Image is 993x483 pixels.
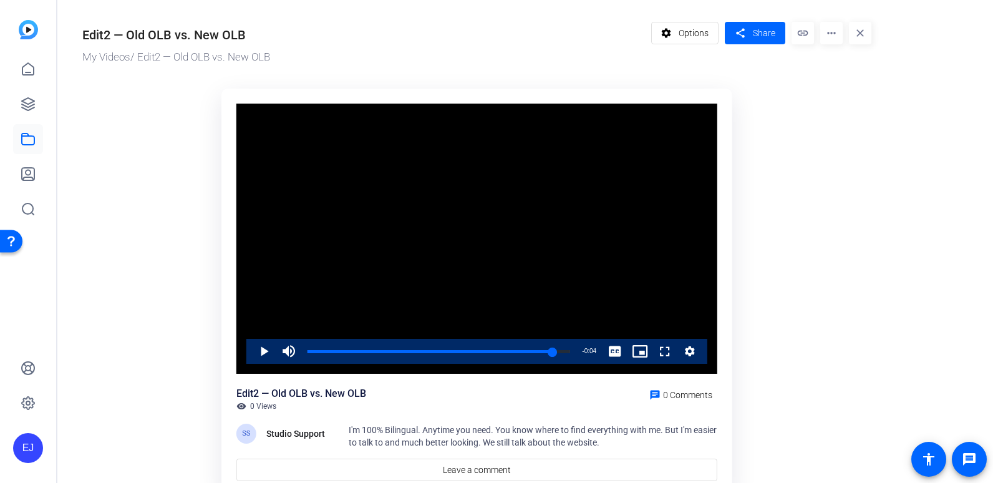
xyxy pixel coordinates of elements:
span: Options [679,21,709,45]
mat-icon: settings [659,21,674,45]
div: Progress Bar [308,350,570,353]
button: Picture-in-Picture [627,339,652,364]
span: I'm 100% Bilingual. Anytime you need. You know where to find everything with me. But I'm easier t... [349,425,717,447]
a: My Videos [82,51,130,63]
button: Fullscreen [652,339,677,364]
button: Play [251,339,276,364]
button: Share [725,22,785,44]
span: 0:04 [584,348,596,354]
img: blue-gradient.svg [19,20,38,39]
div: Edit2 — Old OLB vs. New OLB [236,386,366,401]
mat-icon: chat [649,389,661,401]
mat-icon: close [849,22,871,44]
span: - [582,348,584,354]
span: Share [753,27,775,40]
a: 0 Comments [644,386,717,401]
mat-icon: accessibility [921,452,936,467]
span: 0 Comments [663,390,712,400]
button: Mute [276,339,301,364]
div: EJ [13,433,43,463]
span: Leave a comment [443,464,511,477]
mat-icon: share [732,25,748,42]
button: Captions [603,339,627,364]
mat-icon: more_horiz [820,22,843,44]
mat-icon: link [792,22,814,44]
div: Video Player [236,104,717,374]
div: / Edit2 — Old OLB vs. New OLB [82,49,645,66]
div: Edit2 — Old OLB vs. New OLB [82,26,246,44]
div: SS [236,424,256,444]
mat-icon: message [962,452,977,467]
div: Studio Support [266,426,329,441]
button: Options [651,22,719,44]
span: 0 Views [250,401,276,411]
a: Leave a comment [236,459,717,481]
mat-icon: visibility [236,401,246,411]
